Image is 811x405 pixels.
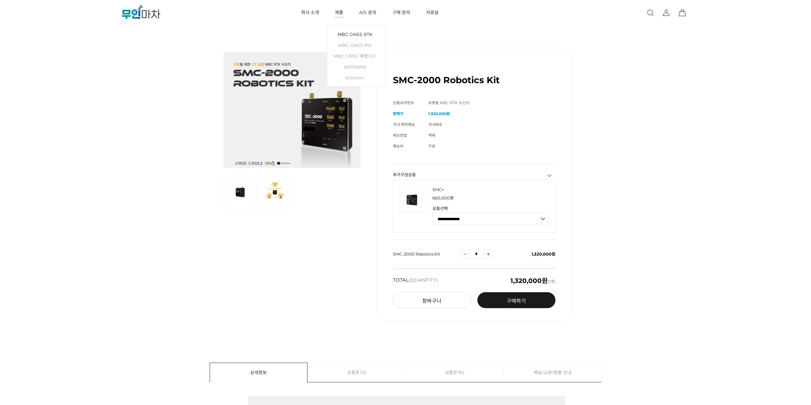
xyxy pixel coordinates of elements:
[406,363,504,382] a: 상품문의0
[330,51,382,61] a: MBC GNSS 측량/IoT
[393,278,438,284] strong: TOTAL
[393,240,460,269] td: SMC-2000 Robotics Kit
[364,363,366,382] span: 0
[432,206,549,211] strong: 상품선택
[393,100,414,105] span: 상품요약정보
[428,100,470,105] span: 로봇용 MBC RTK 수신기.
[330,72,382,83] a: Solution
[510,277,547,285] em: 1,320,000원
[393,75,500,85] h1: SMC-2000 Robotics Kit
[224,48,361,168] img: SMC-2000 Robotics Kit
[399,186,426,213] img: 4cbe2109cccc46d4e4336cb8213cc47f.png
[393,292,471,308] button: 장바구니
[461,363,464,382] span: 0
[330,61,382,72] a: ANTENNA
[547,172,553,179] a: 추가구성상품 닫기
[428,133,435,138] span: 택배
[393,122,415,127] span: 국내·해외배송
[532,251,555,257] span: 1,320,000원
[477,292,555,308] a: 구매하기
[330,29,382,40] a: MBC GNSS RTK
[210,363,308,382] a: 상세정보
[393,173,555,177] h3: 추가구성상품
[460,249,470,259] a: 수량감소
[393,111,403,116] span: 판매가
[483,249,493,259] a: 수량증가
[393,144,403,148] span: 배송비
[330,40,382,51] a: MBC GNSS INS
[432,196,549,200] p: 판매가
[504,363,601,382] a: 배송/교환/환불 안내
[409,277,438,283] span: (QUANTITY)
[432,195,454,200] span: 660,000원
[507,298,526,304] span: 구매하기
[428,144,435,148] span: 무료
[308,363,406,382] a: 상품후기0
[510,278,555,284] span: (1개)
[432,186,549,193] p: 상품명
[428,111,450,116] strong: 1,320,000원
[393,133,407,138] span: 배송방법
[428,122,442,127] span: 국내배송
